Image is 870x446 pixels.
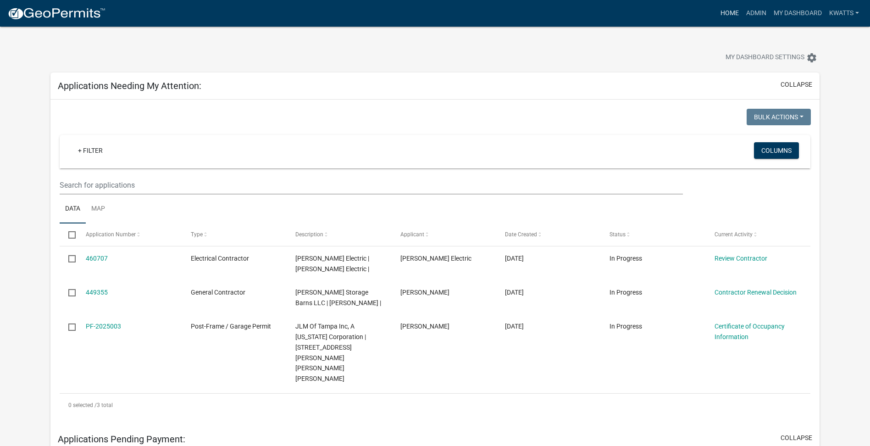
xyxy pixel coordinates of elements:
span: Description [295,231,323,238]
datatable-header-cell: Current Activity [705,223,810,245]
i: settings [806,52,817,63]
span: Buist Electric [400,255,471,262]
a: Data [60,195,86,224]
datatable-header-cell: Type [182,223,287,245]
datatable-header-cell: Description [287,223,391,245]
span: Type [191,231,203,238]
input: Search for applications [60,176,683,195]
span: 01/16/2025 [505,323,524,330]
span: In Progress [610,289,642,296]
button: collapse [781,433,812,443]
span: In Progress [610,323,642,330]
h5: Applications Pending Payment: [58,434,185,445]
a: + Filter [71,142,110,159]
span: JLM Of Tampa Inc, A Florida Corporation | 19175 N. Dale Mabry Hwy, Lutz [295,323,366,382]
span: 08/07/2025 [505,255,524,262]
span: Post-Frame / Garage Permit [191,323,271,330]
datatable-header-cell: Applicant [391,223,496,245]
span: In Progress [610,255,642,262]
span: Status [610,231,626,238]
span: 07/14/2025 [505,289,524,296]
span: Marvin Raber [400,289,449,296]
datatable-header-cell: Select [60,223,77,245]
div: collapse [50,100,820,426]
button: Bulk Actions [747,109,811,125]
a: Kwatts [826,5,863,22]
button: My Dashboard Settingssettings [718,49,825,67]
a: Map [86,195,111,224]
a: Admin [743,5,770,22]
span: My Dashboard Settings [726,52,804,63]
span: Date Created [505,231,537,238]
a: PF-2025003 [86,323,121,330]
button: Columns [754,142,799,159]
span: Larry Boston [400,323,449,330]
span: General Contractor [191,289,245,296]
div: 3 total [60,394,810,417]
a: My Dashboard [770,5,826,22]
span: Current Activity [715,231,753,238]
span: Applicant [400,231,424,238]
a: 449355 [86,289,108,296]
span: Raber Storage Barns LLC | Marvin Raber | [295,289,381,307]
a: Home [717,5,743,22]
datatable-header-cell: Application Number [77,223,182,245]
h5: Applications Needing My Attention: [58,80,201,91]
span: Electrical Contractor [191,255,249,262]
span: Application Number [86,231,136,238]
a: Review Contractor [715,255,767,262]
button: collapse [781,80,812,89]
datatable-header-cell: Date Created [496,223,601,245]
span: Buist Electric | Buist Electric | [295,255,369,273]
datatable-header-cell: Status [601,223,705,245]
a: 460707 [86,255,108,262]
a: Contractor Renewal Decision [715,289,797,296]
span: 0 selected / [68,402,97,408]
a: Certificate of Occupancy Information [715,323,785,340]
